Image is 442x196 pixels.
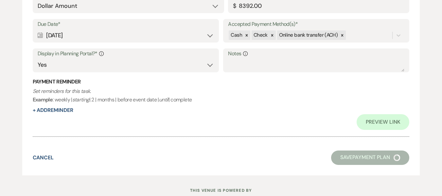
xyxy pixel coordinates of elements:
div: [DATE] [38,29,214,42]
button: SavePayment Plan [331,151,410,165]
i: Set reminders for this task. [33,88,91,95]
span: Online bank transfer (ACH) [279,32,338,38]
img: loading spinner [394,154,400,161]
b: Example [33,96,53,103]
span: Cash [231,32,242,38]
button: Cancel [33,155,54,160]
h3: Payment Reminder [33,78,410,85]
a: Preview Link [357,114,409,130]
span: Check [254,32,268,38]
p: : weekly | | 2 | months | before event date | | complete [33,87,410,104]
label: Accepted Payment Method(s)* [228,20,404,29]
div: $ [233,2,236,10]
label: Due Date* [38,20,214,29]
label: Notes [228,49,404,59]
label: Display in Planning Portal?* [38,49,214,59]
button: + AddReminder [33,108,73,113]
i: starting [72,96,89,103]
i: until [159,96,168,103]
